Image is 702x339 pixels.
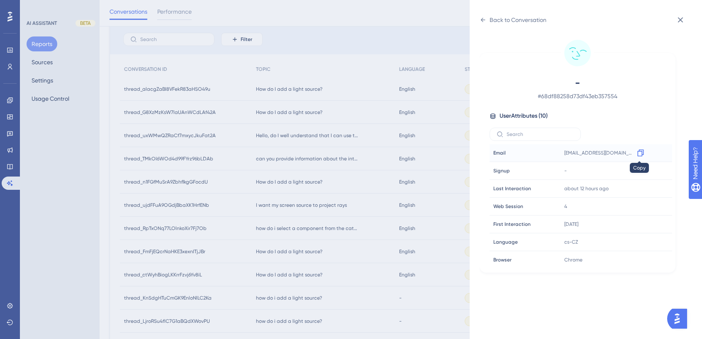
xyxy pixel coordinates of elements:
[564,150,634,156] span: [EMAIL_ADDRESS][DOMAIN_NAME]
[493,257,512,263] span: Browser
[564,203,567,210] span: 4
[493,203,523,210] span: Web Session
[19,2,52,12] span: Need Help?
[667,306,692,331] iframe: UserGuiding AI Assistant Launcher
[564,257,583,263] span: Chrome
[493,239,518,245] span: Language
[505,76,651,90] span: -
[507,131,574,137] input: Search
[490,15,546,25] div: Back to Conversation
[564,239,578,245] span: cs-CZ
[564,167,567,174] span: -
[564,221,578,227] time: [DATE]
[505,91,651,101] span: # 68df88258d73df43eb357554
[493,185,531,192] span: Last Interaction
[493,150,506,156] span: Email
[493,167,510,174] span: Signup
[500,111,548,121] span: User Attributes ( 10 )
[493,221,531,228] span: First Interaction
[564,186,609,191] time: about 12 hours ago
